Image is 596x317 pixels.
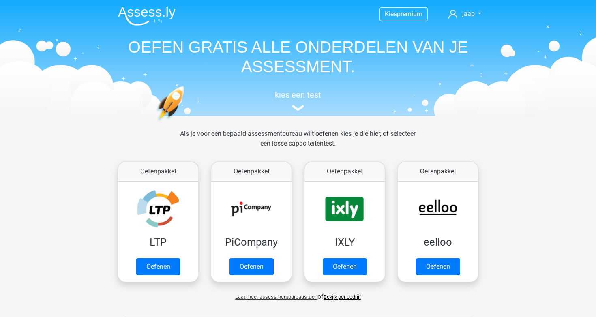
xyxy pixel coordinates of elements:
img: assessment [292,105,304,111]
div: Als je voor een bepaald assessmentbureau wilt oefenen kies je die hier, of selecteer een losse ca... [174,129,422,158]
h1: OEFEN GRATIS ALLE ONDERDELEN VAN JE ASSESSMENT. [111,37,485,76]
a: Kiespremium [380,9,427,19]
span: premium [397,10,422,18]
span: jaap [462,10,475,17]
div: of [111,285,485,302]
a: Oefenen [416,258,460,275]
a: Oefenen [136,258,180,275]
a: kies een test [111,90,485,111]
span: Kies [385,10,397,18]
img: oefenen [156,86,216,159]
span: Laat meer assessmentbureaus zien [235,294,317,300]
h5: kies een test [111,90,485,100]
a: Oefenen [229,258,274,275]
a: jaap [445,9,485,19]
a: Oefenen [323,258,367,275]
a: Bekijk per bedrijf [324,294,361,300]
img: Assessly [118,6,176,26]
